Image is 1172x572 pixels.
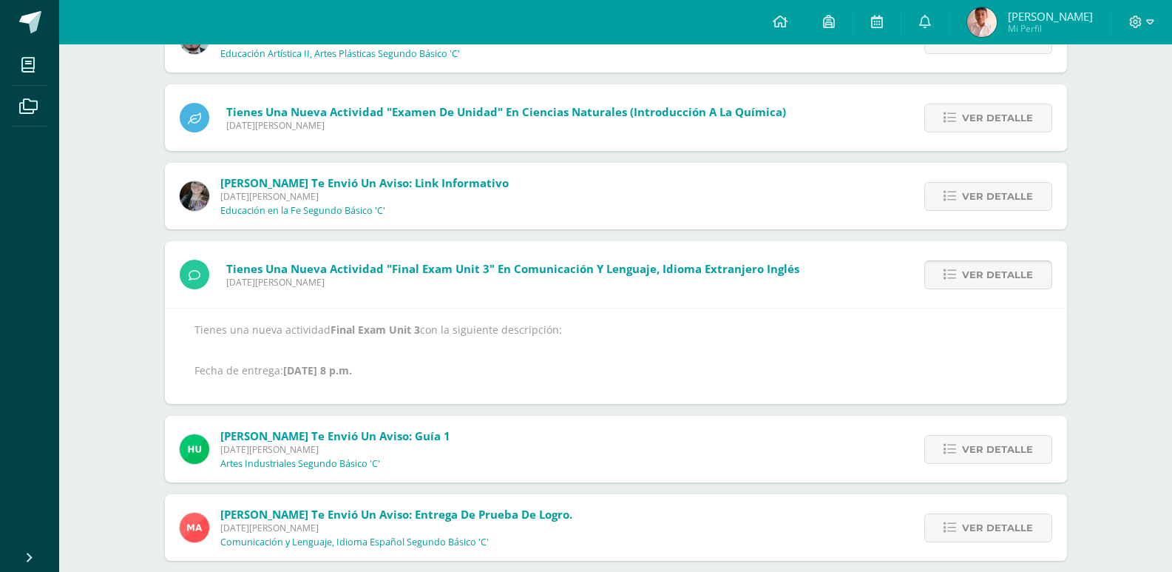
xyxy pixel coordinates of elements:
[226,104,786,119] span: Tienes una nueva actividad "Examen de unidad" En Ciencias Naturales (Introducción a la Química)
[220,175,509,190] span: [PERSON_NAME] te envió un aviso: Link Informativo
[283,363,352,377] strong: [DATE] 8 p.m.
[962,436,1033,463] span: Ver detalle
[180,513,209,542] img: 0fd6451cf16eae051bb176b5d8bc5f11.png
[220,48,460,60] p: Educación Artística II, Artes Plásticas Segundo Básico 'C'
[226,276,799,289] span: [DATE][PERSON_NAME]
[220,536,489,548] p: Comunicación y Lenguaje, Idioma Español Segundo Básico 'C'
[226,261,799,276] span: Tienes una nueva actividad "Final Exam Unit 3" En Comunicación y Lenguaje, Idioma Extranjero Inglés
[220,458,380,470] p: Artes Industriales Segundo Básico 'C'
[194,323,1037,377] p: Tienes una nueva actividad con la siguiente descripción: Fecha de entrega:
[220,522,572,534] span: [DATE][PERSON_NAME]
[962,261,1033,289] span: Ver detalle
[962,104,1033,132] span: Ver detalle
[967,7,997,37] img: 48affde355f4680d0f6e75ae2de34afa.png
[220,190,509,203] span: [DATE][PERSON_NAME]
[962,183,1033,210] span: Ver detalle
[962,514,1033,542] span: Ver detalle
[220,205,385,217] p: Educación en la Fe Segundo Básico 'C'
[331,323,420,337] strong: Final Exam Unit 3
[1008,22,1093,35] span: Mi Perfil
[220,428,450,443] span: [PERSON_NAME] te envió un aviso: Guía 1
[180,181,209,211] img: 8322e32a4062cfa8b237c59eedf4f548.png
[226,119,786,132] span: [DATE][PERSON_NAME]
[220,443,450,456] span: [DATE][PERSON_NAME]
[220,507,572,522] span: [PERSON_NAME] te envió un aviso: Entrega de prueba de logro.
[1008,9,1093,24] span: [PERSON_NAME]
[180,434,209,464] img: fd23069c3bd5c8dde97a66a86ce78287.png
